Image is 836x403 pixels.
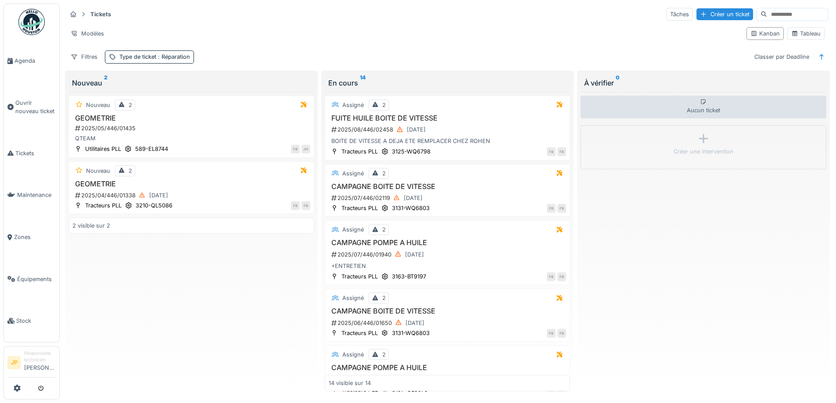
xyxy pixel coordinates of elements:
[87,10,115,18] strong: Tickets
[382,225,386,234] div: 2
[329,262,567,270] div: +ENTRETIEN
[86,167,110,175] div: Nouveau
[547,272,556,281] div: FB
[4,174,59,216] a: Maintenance
[407,125,426,134] div: [DATE]
[392,329,430,337] div: 3131-WQ6803
[24,350,56,375] li: [PERSON_NAME]
[72,221,110,230] div: 2 visible sur 2
[341,147,378,156] div: Tracteurs PLL
[557,204,566,213] div: FB
[328,78,567,88] div: En cours
[329,114,567,122] h3: FUITE HUILE BOITE DE VITESSE
[4,216,59,258] a: Zones
[74,190,310,201] div: 2025/04/446/01338
[129,101,132,109] div: 2
[547,329,556,338] div: FB
[791,29,821,38] div: Tableau
[341,329,378,337] div: Tracteurs PLL
[329,364,567,372] h3: CAMPAGNE POMPE A HUILE
[666,8,693,21] div: Tâches
[149,191,168,200] div: [DATE]
[557,147,566,156] div: FB
[382,350,386,359] div: 2
[382,101,386,109] div: 2
[557,329,566,338] div: FB
[382,169,386,178] div: 2
[342,225,364,234] div: Assigné
[4,132,59,175] a: Tickets
[581,96,826,118] div: Aucun ticket
[129,167,132,175] div: 2
[74,124,310,132] div: 2025/05/446/01435
[342,350,364,359] div: Assigné
[135,145,168,153] div: 589-EL8744
[291,201,300,210] div: FB
[696,8,753,20] div: Créer un ticket
[329,379,371,387] div: 14 visible sur 14
[156,53,190,60] span: : Réparation
[15,149,56,157] span: Tickets
[360,78,366,88] sup: 14
[136,201,172,210] div: 3210-QL5086
[67,50,101,63] div: Filtres
[584,78,823,88] div: À vérifier
[4,40,59,82] a: Agenda
[341,204,378,212] div: Tracteurs PLL
[85,201,122,210] div: Tracteurs PLL
[17,275,56,283] span: Équipements
[14,57,56,65] span: Agenda
[329,307,567,315] h3: CAMPAGNE BOITE DE VITESSE
[404,194,423,202] div: [DATE]
[301,201,310,210] div: FB
[392,272,426,281] div: 3163-BT9197
[382,294,386,302] div: 2
[392,147,431,156] div: 3125-WQ6798
[405,319,424,327] div: [DATE]
[330,124,567,135] div: 2025/08/446/02458
[72,78,311,88] div: Nouveau
[15,99,56,115] span: Ouvrir nouveau ticket
[14,233,56,241] span: Zones
[72,180,310,188] h3: GEOMETRIE
[67,27,108,40] div: Modèles
[330,193,567,203] div: 2025/07/446/02119
[342,169,364,178] div: Assigné
[330,374,567,385] div: 2025/06/446/01778
[85,145,121,153] div: Utilitaires PLL
[329,239,567,247] h3: CAMPAGNE POMPE A HUILE
[104,78,108,88] sup: 2
[547,204,556,213] div: FB
[557,272,566,281] div: FB
[4,258,59,300] a: Équipements
[341,272,378,281] div: Tracteurs PLL
[330,317,567,328] div: 2025/06/446/01650
[392,204,430,212] div: 3131-WQ6803
[72,134,310,143] div: QTEAM
[17,191,56,199] span: Maintenance
[405,250,424,259] div: [DATE]
[7,356,21,369] li: JP
[329,137,567,145] div: BOITE DE VITESSE A DEJA ETE REMPLACER CHEZ ROHEN
[750,29,780,38] div: Kanban
[18,9,45,35] img: Badge_color-CXgf-gQk.svg
[301,145,310,153] div: JH
[342,294,364,302] div: Assigné
[547,147,556,156] div: FB
[330,249,567,260] div: 2025/07/446/01940
[72,114,310,122] h3: GEOMETRIE
[291,145,300,153] div: FB
[342,101,364,109] div: Assigné
[119,53,190,61] div: Type de ticket
[7,350,56,378] a: JP Responsable technicien[PERSON_NAME]
[750,50,813,63] div: Classer par Deadline
[329,182,567,191] h3: CAMPAGNE BOITE DE VITESSE
[16,317,56,325] span: Stock
[24,350,56,364] div: Responsable technicien
[4,82,59,132] a: Ouvrir nouveau ticket
[86,101,110,109] div: Nouveau
[674,147,733,156] div: Créer une intervention
[616,78,620,88] sup: 0
[4,300,59,342] a: Stock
